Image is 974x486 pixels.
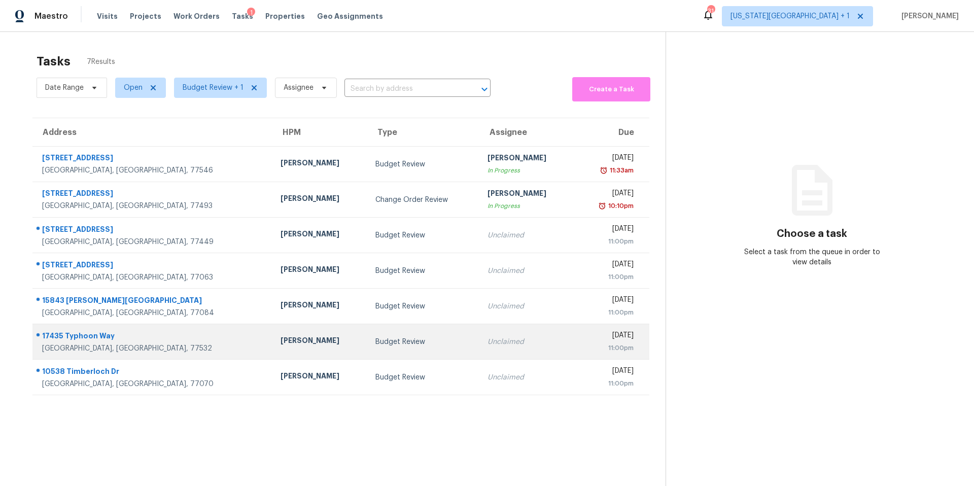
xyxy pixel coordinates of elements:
[488,372,566,383] div: Unclaimed
[42,165,264,176] div: [GEOGRAPHIC_DATA], [GEOGRAPHIC_DATA], 77546
[375,195,471,205] div: Change Order Review
[34,11,68,21] span: Maestro
[42,366,264,379] div: 10538 Timberloch Dr
[730,11,850,21] span: [US_STATE][GEOGRAPHIC_DATA] + 1
[281,158,359,170] div: [PERSON_NAME]
[582,343,634,353] div: 11:00pm
[488,201,566,211] div: In Progress
[173,11,220,21] span: Work Orders
[582,236,634,247] div: 11:00pm
[375,266,471,276] div: Budget Review
[488,337,566,347] div: Unclaimed
[344,81,462,97] input: Search by address
[281,229,359,241] div: [PERSON_NAME]
[42,237,264,247] div: [GEOGRAPHIC_DATA], [GEOGRAPHIC_DATA], 77449
[32,118,272,147] th: Address
[42,379,264,389] div: [GEOGRAPHIC_DATA], [GEOGRAPHIC_DATA], 77070
[488,266,566,276] div: Unclaimed
[488,153,566,165] div: [PERSON_NAME]
[281,300,359,313] div: [PERSON_NAME]
[367,118,479,147] th: Type
[477,82,492,96] button: Open
[42,201,264,211] div: [GEOGRAPHIC_DATA], [GEOGRAPHIC_DATA], 77493
[375,301,471,311] div: Budget Review
[265,11,305,21] span: Properties
[42,260,264,272] div: [STREET_ADDRESS]
[45,83,84,93] span: Date Range
[375,372,471,383] div: Budget Review
[707,6,714,16] div: 31
[130,11,161,21] span: Projects
[574,118,649,147] th: Due
[232,13,253,20] span: Tasks
[97,11,118,21] span: Visits
[488,188,566,201] div: [PERSON_NAME]
[606,201,634,211] div: 10:10pm
[42,308,264,318] div: [GEOGRAPHIC_DATA], [GEOGRAPHIC_DATA], 77084
[272,118,367,147] th: HPM
[281,264,359,277] div: [PERSON_NAME]
[598,201,606,211] img: Overdue Alarm Icon
[375,159,471,169] div: Budget Review
[183,83,243,93] span: Budget Review + 1
[317,11,383,21] span: Geo Assignments
[87,57,115,67] span: 7 Results
[42,331,264,343] div: 17435 Typhoon Way
[42,153,264,165] div: [STREET_ADDRESS]
[608,165,634,176] div: 11:33am
[375,230,471,240] div: Budget Review
[777,229,847,239] h3: Choose a task
[375,337,471,347] div: Budget Review
[739,247,885,267] div: Select a task from the queue in order to view details
[479,118,574,147] th: Assignee
[42,295,264,308] div: 15843 [PERSON_NAME][GEOGRAPHIC_DATA]
[582,307,634,318] div: 11:00pm
[582,259,634,272] div: [DATE]
[582,153,634,165] div: [DATE]
[42,224,264,237] div: [STREET_ADDRESS]
[582,272,634,282] div: 11:00pm
[572,77,650,101] button: Create a Task
[582,378,634,389] div: 11:00pm
[577,84,645,95] span: Create a Task
[582,366,634,378] div: [DATE]
[488,230,566,240] div: Unclaimed
[247,8,255,18] div: 1
[281,193,359,206] div: [PERSON_NAME]
[281,335,359,348] div: [PERSON_NAME]
[37,56,71,66] h2: Tasks
[488,301,566,311] div: Unclaimed
[600,165,608,176] img: Overdue Alarm Icon
[42,272,264,283] div: [GEOGRAPHIC_DATA], [GEOGRAPHIC_DATA], 77063
[281,371,359,384] div: [PERSON_NAME]
[897,11,959,21] span: [PERSON_NAME]
[42,343,264,354] div: [GEOGRAPHIC_DATA], [GEOGRAPHIC_DATA], 77532
[582,330,634,343] div: [DATE]
[488,165,566,176] div: In Progress
[582,224,634,236] div: [DATE]
[284,83,314,93] span: Assignee
[582,188,634,201] div: [DATE]
[42,188,264,201] div: [STREET_ADDRESS]
[124,83,143,93] span: Open
[582,295,634,307] div: [DATE]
